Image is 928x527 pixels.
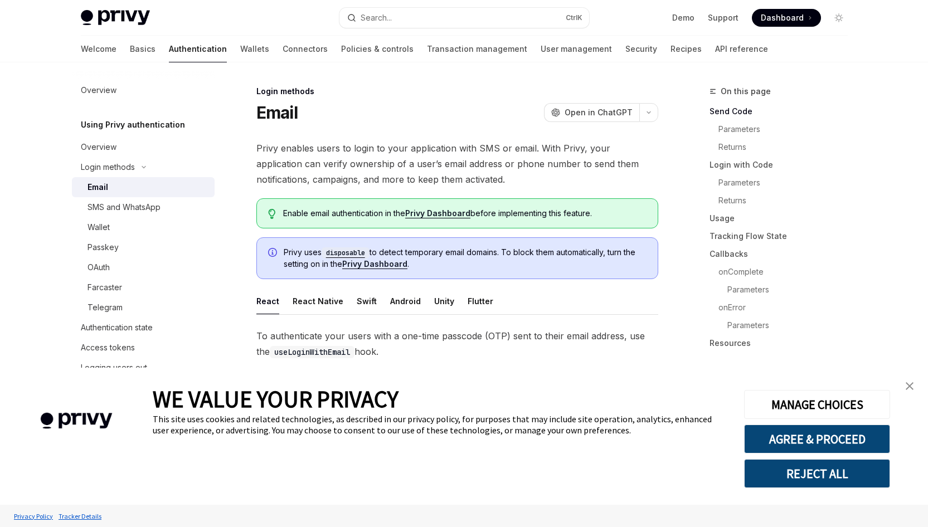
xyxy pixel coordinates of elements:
[284,247,647,270] span: Privy uses to detect temporary email domains. To block them automatically, turn the setting on in...
[541,36,612,62] a: User management
[81,321,153,334] div: Authentication state
[710,316,857,334] a: Parameters
[72,177,215,197] a: Email
[293,288,343,314] div: React Native
[81,361,147,374] div: Logging users out
[898,375,921,397] a: close banner
[710,209,857,227] a: Usage
[744,424,890,453] button: AGREE & PROCEED
[268,209,276,219] svg: Tip
[88,221,110,234] div: Wallet
[744,459,890,488] button: REJECT ALL
[468,288,493,314] div: Flutter
[153,384,399,413] span: WE VALUE YOUR PRIVACY
[72,297,215,318] a: Telegram
[72,358,215,378] a: Logging users out
[88,301,123,314] div: Telegram
[672,12,694,23] a: Demo
[710,156,857,174] a: Login with Code
[270,346,354,358] code: useLoginWithEmail
[130,36,156,62] a: Basics
[283,208,646,219] span: Enable email authentication in the before implementing this feature.
[88,201,161,214] div: SMS and WhatsApp
[283,36,328,62] a: Connectors
[710,192,857,209] a: Returns
[710,263,857,281] a: onComplete
[240,36,269,62] a: Wallets
[256,328,658,359] span: To authenticate your users with a one-time passcode (OTP) sent to their email address, use the hook.
[88,180,108,194] div: Email
[710,174,857,192] a: Parameters
[322,247,370,257] a: disposable
[72,157,215,177] button: Toggle Login methods section
[72,217,215,237] a: Wallet
[256,103,298,123] h1: Email
[752,9,821,27] a: Dashboard
[81,341,135,354] div: Access tokens
[625,36,657,62] a: Security
[710,103,857,120] a: Send Code
[906,382,914,390] img: close banner
[72,237,215,257] a: Passkey
[322,247,370,258] code: disposable
[72,338,215,358] a: Access tokens
[88,241,119,254] div: Passkey
[81,118,185,131] h5: Using Privy authentication
[708,12,738,23] a: Support
[72,257,215,277] a: OAuth
[744,390,890,419] button: MANAGE CHOICES
[268,248,279,259] svg: Info
[671,36,702,62] a: Recipes
[72,197,215,217] a: SMS and WhatsApp
[341,36,414,62] a: Policies & controls
[81,36,116,62] a: Welcome
[81,160,135,174] div: Login methods
[256,86,658,97] div: Login methods
[339,8,589,28] button: Open search
[565,107,633,118] span: Open in ChatGPT
[88,281,122,294] div: Farcaster
[169,36,227,62] a: Authentication
[710,120,857,138] a: Parameters
[830,9,848,27] button: Toggle dark mode
[434,288,454,314] div: Unity
[17,397,136,445] img: company logo
[11,506,56,526] a: Privacy Policy
[357,288,377,314] div: Swift
[710,299,857,316] a: onError
[715,36,768,62] a: API reference
[761,12,804,23] span: Dashboard
[342,259,407,269] a: Privy Dashboard
[81,84,116,97] div: Overview
[56,506,104,526] a: Tracker Details
[710,227,857,245] a: Tracking Flow State
[256,288,279,314] div: React
[710,138,857,156] a: Returns
[566,13,582,22] span: Ctrl K
[72,80,215,100] a: Overview
[721,85,771,98] span: On this page
[153,413,727,436] div: This site uses cookies and related technologies, as described in our privacy policy, for purposes...
[390,288,421,314] div: Android
[710,281,857,299] a: Parameters
[81,140,116,154] div: Overview
[544,103,639,122] button: Open in ChatGPT
[361,11,392,25] div: Search...
[427,36,527,62] a: Transaction management
[405,208,470,218] a: Privy Dashboard
[72,137,215,157] a: Overview
[88,261,110,274] div: OAuth
[256,140,658,187] span: Privy enables users to login to your application with SMS or email. With Privy, your application ...
[72,318,215,338] a: Authentication state
[710,334,857,352] a: Resources
[710,245,857,263] a: Callbacks
[72,277,215,297] a: Farcaster
[81,10,150,26] img: light logo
